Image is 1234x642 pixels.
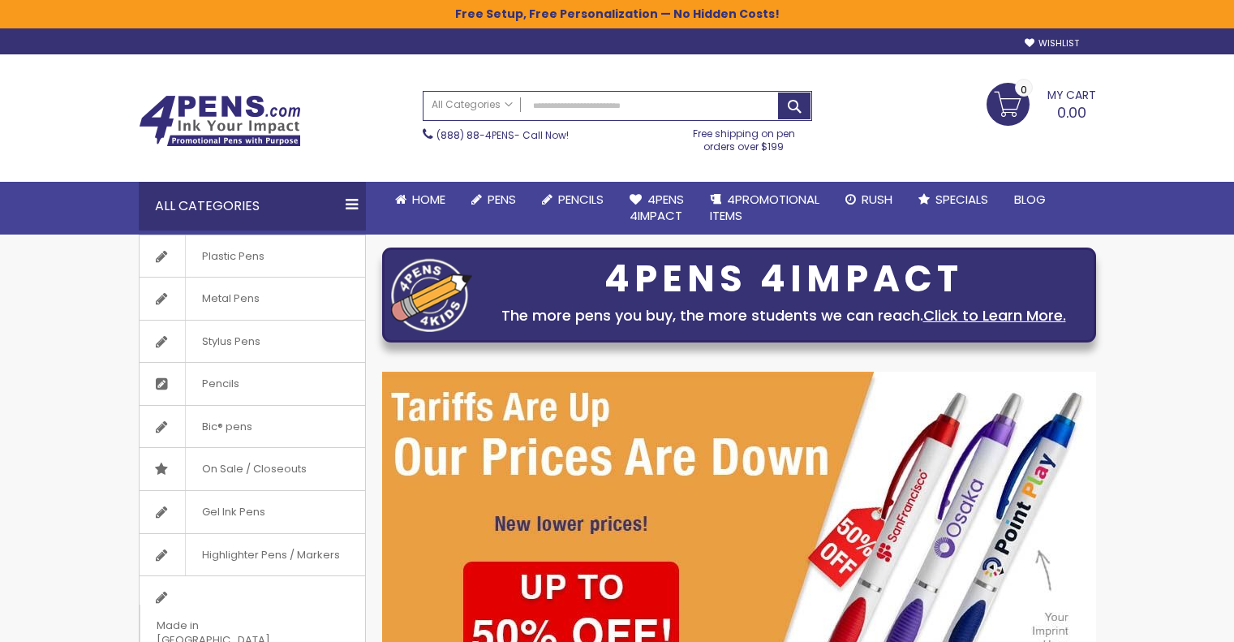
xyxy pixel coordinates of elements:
[140,448,365,490] a: On Sale / Closeouts
[432,98,513,111] span: All Categories
[140,321,365,363] a: Stylus Pens
[935,191,988,208] span: Specials
[424,92,521,118] a: All Categories
[139,95,301,147] img: 4Pens Custom Pens and Promotional Products
[185,321,277,363] span: Stylus Pens
[558,191,604,208] span: Pencils
[987,83,1096,123] a: 0.00 0
[697,182,832,235] a: 4PROMOTIONALITEMS
[1014,191,1046,208] span: Blog
[1021,82,1027,97] span: 0
[412,191,445,208] span: Home
[185,363,256,405] span: Pencils
[905,182,1001,218] a: Specials
[185,491,282,533] span: Gel Ink Pens
[923,305,1066,325] a: Click to Learn More.
[185,448,323,490] span: On Sale / Closeouts
[185,406,269,448] span: Bic® pens
[436,128,514,142] a: (888) 88-4PENS
[458,182,529,218] a: Pens
[710,191,819,224] span: 4PROMOTIONAL ITEMS
[480,262,1087,296] div: 4PENS 4IMPACT
[436,128,569,142] span: - Call Now!
[488,191,516,208] span: Pens
[140,406,365,448] a: Bic® pens
[630,191,684,224] span: 4Pens 4impact
[1025,37,1079,50] a: Wishlist
[391,258,472,332] img: four_pen_logo.png
[139,182,366,231] div: All Categories
[676,121,812,153] div: Free shipping on pen orders over $199
[140,278,365,320] a: Metal Pens
[617,182,697,235] a: 4Pens4impact
[140,363,365,405] a: Pencils
[140,235,365,278] a: Plastic Pens
[832,182,905,218] a: Rush
[862,191,892,208] span: Rush
[382,182,458,218] a: Home
[480,304,1087,327] div: The more pens you buy, the more students we can reach.
[140,534,365,576] a: Highlighter Pens / Markers
[1001,182,1059,218] a: Blog
[529,182,617,218] a: Pencils
[185,235,281,278] span: Plastic Pens
[1057,102,1086,123] span: 0.00
[185,534,356,576] span: Highlighter Pens / Markers
[140,491,365,533] a: Gel Ink Pens
[185,278,276,320] span: Metal Pens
